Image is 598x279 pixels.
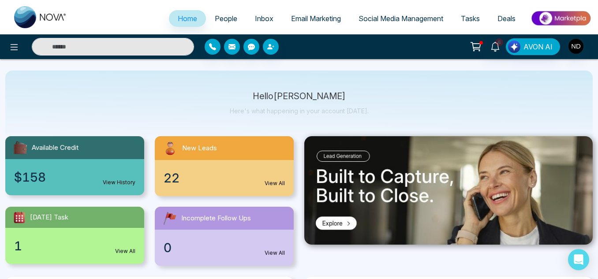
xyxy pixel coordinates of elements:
span: Home [178,14,197,23]
img: followUps.svg [162,210,178,226]
a: Home [169,10,206,27]
span: Inbox [255,14,273,23]
a: Tasks [452,10,489,27]
a: Email Marketing [282,10,350,27]
p: Here's what happening in your account [DATE]. [230,107,369,115]
span: $158 [14,168,46,186]
a: Inbox [246,10,282,27]
span: [DATE] Task [30,212,68,223]
a: View History [103,179,135,186]
img: Market-place.gif [529,8,593,28]
img: availableCredit.svg [12,140,28,156]
img: todayTask.svg [12,210,26,224]
img: newLeads.svg [162,140,179,156]
span: AVON AI [523,41,553,52]
a: Social Media Management [350,10,452,27]
span: 6 [495,38,503,46]
div: Open Intercom Messenger [568,249,589,270]
span: Available Credit [32,143,78,153]
span: Social Media Management [359,14,443,23]
span: Tasks [461,14,480,23]
p: Hello [PERSON_NAME] [230,93,369,100]
span: New Leads [182,143,217,153]
a: People [206,10,246,27]
a: Incomplete Follow Ups0View All [149,207,299,266]
span: People [215,14,237,23]
a: 6 [485,38,506,54]
a: View All [265,179,285,187]
button: AVON AI [506,38,560,55]
img: Lead Flow [508,41,520,53]
a: View All [115,247,135,255]
span: 22 [164,169,179,187]
a: View All [265,249,285,257]
span: Deals [497,14,516,23]
span: 1 [14,237,22,255]
span: 0 [164,238,172,257]
span: Email Marketing [291,14,341,23]
a: Deals [489,10,524,27]
a: New Leads22View All [149,136,299,196]
span: Incomplete Follow Ups [181,213,251,223]
img: Nova CRM Logo [14,6,67,28]
img: . [304,136,593,245]
img: User Avatar [568,39,583,54]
